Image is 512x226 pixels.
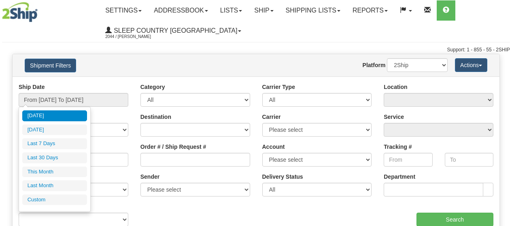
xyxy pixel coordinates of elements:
label: Category [140,83,165,91]
a: Ship [248,0,279,21]
a: Addressbook [148,0,214,21]
span: Sleep Country [GEOGRAPHIC_DATA] [112,27,237,34]
li: [DATE] [22,110,87,121]
li: Last Month [22,180,87,191]
li: [DATE] [22,125,87,135]
label: Department [384,173,415,181]
label: Service [384,113,404,121]
button: Shipment Filters [25,59,76,72]
input: To [445,153,493,167]
label: Carrier [262,113,281,121]
iframe: chat widget [493,72,511,154]
label: Location [384,83,407,91]
label: Platform [363,61,386,69]
a: Settings [99,0,148,21]
li: Custom [22,194,87,205]
a: Sleep Country [GEOGRAPHIC_DATA] 2044 / [PERSON_NAME] [99,21,247,41]
label: Destination [140,113,171,121]
label: Tracking # [384,143,412,151]
input: From [384,153,432,167]
li: This Month [22,167,87,177]
label: Ship Date [19,83,45,91]
li: Last 7 Days [22,138,87,149]
img: logo2044.jpg [2,2,38,22]
span: 2044 / [PERSON_NAME] [105,33,166,41]
label: Sender [140,173,159,181]
a: Reports [346,0,394,21]
li: Last 30 Days [22,152,87,163]
label: Carrier Type [262,83,295,91]
div: Support: 1 - 855 - 55 - 2SHIP [2,46,510,53]
a: Lists [214,0,248,21]
a: Shipping lists [280,0,346,21]
button: Actions [455,58,487,72]
label: Order # / Ship Request # [140,143,206,151]
label: Account [262,143,285,151]
label: Delivery Status [262,173,303,181]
